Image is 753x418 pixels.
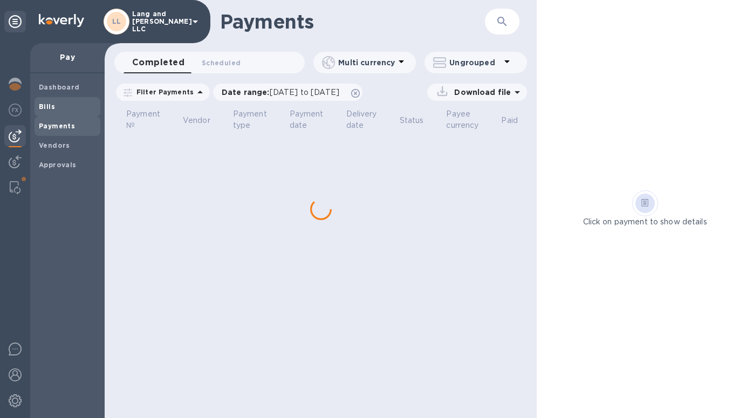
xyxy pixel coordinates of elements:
[346,108,377,131] p: Delivery date
[446,108,478,131] p: Payee currency
[39,161,77,169] b: Approvals
[233,108,281,131] span: Payment type
[501,115,518,126] p: Paid
[126,108,160,131] p: Payment №
[39,122,75,130] b: Payments
[132,87,194,97] p: Filter Payments
[338,57,395,68] p: Multi currency
[9,104,22,117] img: Foreign exchange
[346,108,391,131] span: Delivery date
[449,57,501,68] p: Ungrouped
[126,108,174,131] span: Payment №
[450,87,511,98] p: Download file
[183,115,210,126] p: Vendor
[501,115,532,126] span: Paid
[112,17,121,25] b: LL
[446,108,492,131] span: Payee currency
[202,57,241,68] span: Scheduled
[233,108,267,131] p: Payment type
[400,115,438,126] span: Status
[132,55,184,70] span: Completed
[583,216,707,228] p: Click on payment to show details
[290,108,324,131] p: Payment date
[270,88,339,97] span: [DATE] to [DATE]
[39,52,96,63] p: Pay
[4,11,26,32] div: Unpin categories
[222,87,345,98] p: Date range :
[183,115,224,126] span: Vendor
[290,108,338,131] span: Payment date
[220,10,460,33] h1: Payments
[39,83,80,91] b: Dashboard
[400,115,424,126] p: Status
[39,141,70,149] b: Vendors
[39,14,84,27] img: Logo
[39,102,55,111] b: Bills
[213,84,362,101] div: Date range:[DATE] to [DATE]
[132,10,186,33] p: Lang and [PERSON_NAME] LLC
